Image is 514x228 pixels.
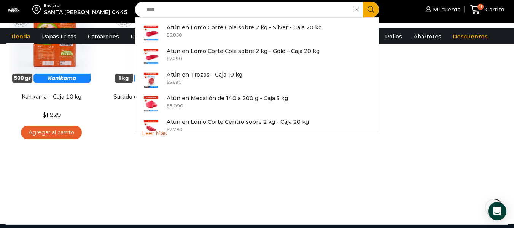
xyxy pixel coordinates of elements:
button: Search button [363,2,379,18]
span: $ [167,79,169,85]
div: SANTA [PERSON_NAME] 0445 [44,8,127,16]
a: Descuentos [449,29,492,44]
span: Carrito [484,6,504,13]
bdi: 5.690 [167,79,182,85]
a: Leé más sobre “Surtido de Mariscos - Bronze - Caja 10 kg” [130,126,178,142]
a: Tienda [6,29,34,44]
a: Agregar al carrito: “Kanikama – Caja 10 kg” [21,126,82,140]
p: Atún en Trozos - Caja 10 kg [167,70,242,79]
a: Atún en Lomo Corte Cola sobre 2 kg - Silver - Caja 20 kg $6.860 [135,21,379,45]
span: $ [167,126,169,132]
a: Papas Fritas [38,29,80,44]
bdi: 7.290 [167,56,182,61]
a: Pescados y Mariscos [127,29,192,44]
bdi: 6.860 [167,32,182,38]
p: Atún en Lomo Corte Centro sobre 2 kg - Caja 20 kg [167,118,309,126]
bdi: 8.090 [167,103,183,108]
span: 11 [477,4,484,10]
p: Atún en Lomo Corte Cola sobre 2 kg - Silver - Caja 20 kg [167,23,322,32]
a: Atún en Lomo Corte Centro sobre 2 kg - Caja 20 kg $7.790 [135,116,379,139]
a: Camarones [84,29,123,44]
a: Atún en Lomo Corte Cola sobre 2 kg - Gold – Caja 20 kg $7.290 [135,45,379,69]
span: $ [167,32,169,38]
img: address-field-icon.svg [32,3,44,16]
bdi: 7.790 [167,126,183,132]
p: Atún en Medallón de 140 a 200 g - Caja 5 kg [167,94,288,102]
a: 11 Carrito [468,1,506,19]
div: Open Intercom Messenger [488,202,506,220]
a: Atún en Medallón de 140 a 200 g - Caja 5 kg $8.090 [135,92,379,116]
span: Mi cuenta [431,6,461,13]
a: Abarrotes [410,29,445,44]
span: $ [42,112,46,119]
a: Kanikama – Caja 10 kg [10,92,92,101]
span: $ [167,103,169,108]
div: Enviar a [44,3,127,8]
a: Pollos [381,29,406,44]
a: Surtido de Mariscos – Bronze – Caja 10 kg [113,92,195,110]
a: Atún en Trozos - Caja 10 kg $5.690 [135,69,379,92]
bdi: 1.929 [42,112,61,119]
span: $ [167,56,169,61]
p: Atún en Lomo Corte Cola sobre 2 kg - Gold – Caja 20 kg [167,47,320,55]
a: Mi cuenta [423,2,461,17]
